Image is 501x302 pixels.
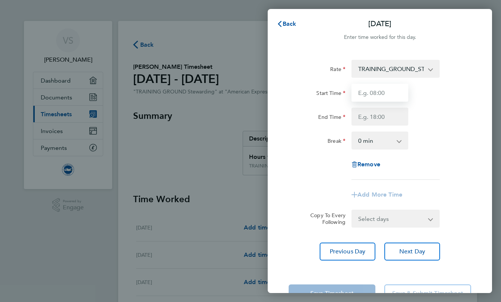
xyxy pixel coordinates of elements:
[268,33,492,42] div: Enter time worked for this day.
[318,114,345,123] label: End Time
[368,19,391,29] p: [DATE]
[328,138,345,147] label: Break
[316,90,345,99] label: Start Time
[304,212,345,225] label: Copy To Every Following
[269,16,304,31] button: Back
[351,108,408,126] input: E.g. 18:00
[384,243,440,261] button: Next Day
[330,66,345,75] label: Rate
[357,161,380,168] span: Remove
[399,248,425,255] span: Next Day
[283,20,296,27] span: Back
[330,248,366,255] span: Previous Day
[351,84,408,102] input: E.g. 08:00
[320,243,375,261] button: Previous Day
[351,161,380,167] button: Remove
